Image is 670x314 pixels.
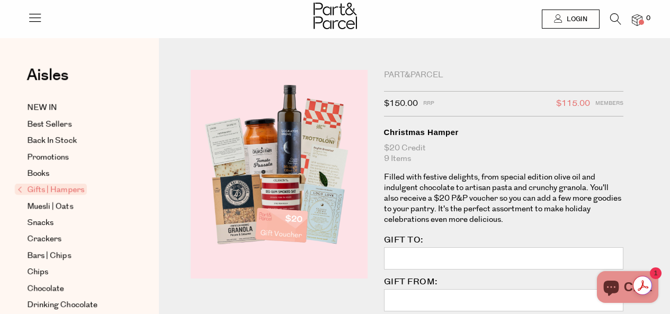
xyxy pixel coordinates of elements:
[27,282,123,295] a: Chocolate
[594,271,662,306] inbox-online-store-chat: Shopify online store chat
[384,172,624,225] p: Filled with festive delights, from special edition olive oil and indulgent chocolate to artisan p...
[384,234,424,246] label: GIFT TO:
[27,299,97,311] span: Drinking Chocolate
[595,97,623,111] span: Members
[314,3,357,29] img: Part&Parcel
[15,184,87,195] span: Gifts | Hampers
[17,184,123,196] a: Gifts | Hampers
[27,151,123,164] a: Promotions
[27,102,57,114] span: NEW IN
[27,233,61,246] span: Crackers
[423,97,434,111] span: RRP
[27,118,123,131] a: Best Sellers
[27,167,123,180] a: Books
[27,200,73,213] span: Muesli | Oats
[27,151,69,164] span: Promotions
[632,14,642,25] a: 0
[384,70,624,80] div: Part&Parcel
[26,64,69,87] span: Aisles
[384,143,624,164] div: $20 Credit 9 Items
[27,134,123,147] a: Back In Stock
[27,102,123,114] a: NEW IN
[27,217,53,229] span: Snacks
[27,167,49,180] span: Books
[644,14,653,23] span: 0
[27,249,71,262] span: Bars | Chips
[27,200,123,213] a: Muesli | Oats
[27,233,123,246] a: Crackers
[27,118,72,131] span: Best Sellers
[384,276,438,288] label: GIFT FROM:
[556,97,590,111] span: $115.00
[27,134,77,147] span: Back In Stock
[191,70,368,279] img: Christmas Hamper
[27,299,123,311] a: Drinking Chocolate
[27,266,123,279] a: Chips
[564,15,587,24] span: Login
[27,266,48,279] span: Chips
[384,97,418,111] span: $150.00
[27,249,123,262] a: Bars | Chips
[27,217,123,229] a: Snacks
[27,282,64,295] span: Chocolate
[384,127,624,138] h1: Christmas Hamper
[26,67,69,94] a: Aisles
[542,10,600,29] a: Login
